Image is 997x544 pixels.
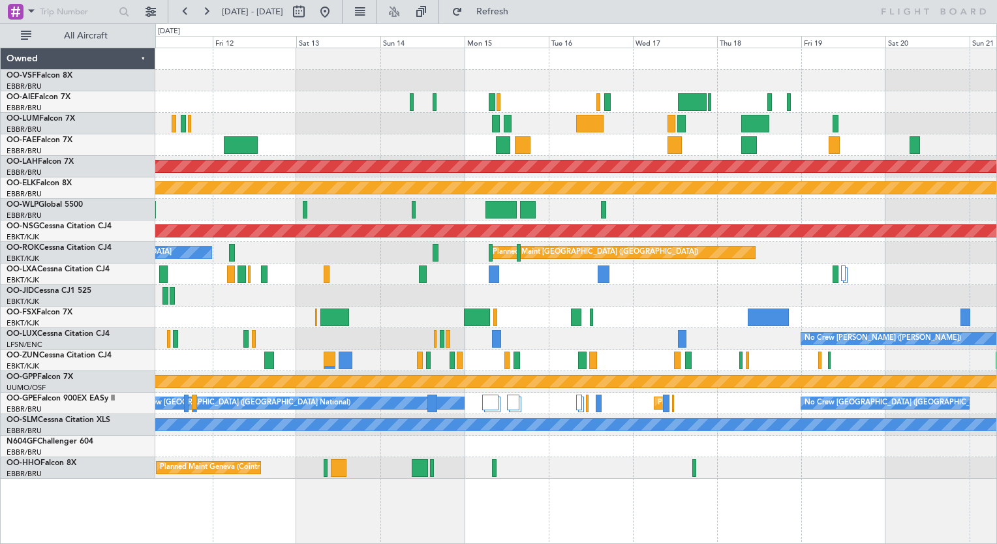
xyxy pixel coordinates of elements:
[7,254,39,264] a: EBKT/KJK
[7,459,40,467] span: OO-HHO
[7,93,35,101] span: OO-AIE
[7,82,42,91] a: EBBR/BRU
[717,36,801,48] div: Thu 18
[7,287,91,295] a: OO-JIDCessna CJ1 525
[132,393,350,413] div: No Crew [GEOGRAPHIC_DATA] ([GEOGRAPHIC_DATA] National)
[7,416,38,424] span: OO-SLM
[7,179,72,187] a: OO-ELKFalcon 8X
[7,115,75,123] a: OO-LUMFalcon 7X
[213,36,297,48] div: Fri 12
[7,287,34,295] span: OO-JID
[7,265,110,273] a: OO-LXACessna Citation CJ4
[7,158,74,166] a: OO-LAHFalcon 7X
[801,36,885,48] div: Fri 19
[7,244,39,252] span: OO-ROK
[7,136,72,144] a: OO-FAEFalcon 7X
[7,103,42,113] a: EBBR/BRU
[160,458,268,477] div: Planned Maint Geneva (Cointrin)
[222,6,283,18] span: [DATE] - [DATE]
[7,201,83,209] a: OO-WLPGlobal 5500
[7,168,42,177] a: EBBR/BRU
[7,340,42,350] a: LFSN/ENC
[7,275,39,285] a: EBKT/KJK
[7,93,70,101] a: OO-AIEFalcon 7X
[7,361,39,371] a: EBKT/KJK
[493,243,698,262] div: Planned Maint [GEOGRAPHIC_DATA] ([GEOGRAPHIC_DATA])
[7,395,115,402] a: OO-GPEFalcon 900EX EASy II
[7,211,42,220] a: EBBR/BRU
[805,329,961,348] div: No Crew [PERSON_NAME] ([PERSON_NAME])
[7,232,39,242] a: EBKT/KJK
[658,393,894,413] div: Planned Maint [GEOGRAPHIC_DATA] ([GEOGRAPHIC_DATA] National)
[7,222,39,230] span: OO-NSG
[380,36,465,48] div: Sun 14
[14,25,142,46] button: All Aircraft
[40,2,115,22] input: Trip Number
[7,125,42,134] a: EBBR/BRU
[7,189,42,199] a: EBBR/BRU
[296,36,380,48] div: Sat 13
[885,36,970,48] div: Sat 20
[7,222,112,230] a: OO-NSGCessna Citation CJ4
[7,373,37,381] span: OO-GPP
[446,1,524,22] button: Refresh
[7,201,38,209] span: OO-WLP
[549,36,633,48] div: Tue 16
[7,158,38,166] span: OO-LAH
[7,426,42,436] a: EBBR/BRU
[7,244,112,252] a: OO-ROKCessna Citation CJ4
[7,438,93,446] a: N604GFChallenger 604
[7,373,73,381] a: OO-GPPFalcon 7X
[129,36,213,48] div: Thu 11
[7,383,46,393] a: UUMO/OSF
[7,330,110,338] a: OO-LUXCessna Citation CJ4
[7,72,37,80] span: OO-VSF
[7,352,112,359] a: OO-ZUNCessna Citation CJ4
[7,309,72,316] a: OO-FSXFalcon 7X
[7,265,37,273] span: OO-LXA
[465,7,520,16] span: Refresh
[34,31,138,40] span: All Aircraft
[7,115,39,123] span: OO-LUM
[7,395,37,402] span: OO-GPE
[7,318,39,328] a: EBKT/KJK
[7,404,42,414] a: EBBR/BRU
[633,36,717,48] div: Wed 17
[7,72,72,80] a: OO-VSFFalcon 8X
[7,447,42,457] a: EBBR/BRU
[7,179,36,187] span: OO-ELK
[7,146,42,156] a: EBBR/BRU
[465,36,549,48] div: Mon 15
[7,416,110,424] a: OO-SLMCessna Citation XLS
[7,309,37,316] span: OO-FSX
[7,297,39,307] a: EBKT/KJK
[7,136,37,144] span: OO-FAE
[7,469,42,479] a: EBBR/BRU
[7,330,37,338] span: OO-LUX
[7,459,76,467] a: OO-HHOFalcon 8X
[7,438,37,446] span: N604GF
[7,352,39,359] span: OO-ZUN
[158,26,180,37] div: [DATE]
